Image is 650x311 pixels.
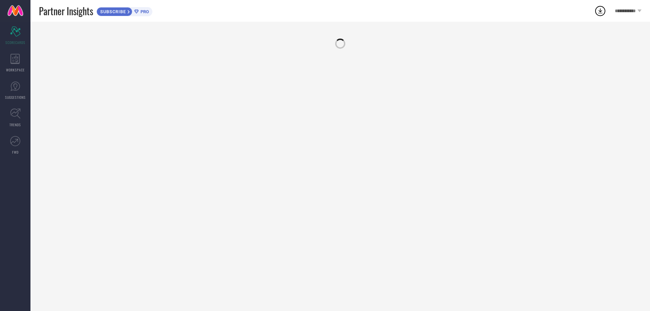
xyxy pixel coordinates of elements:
[12,150,19,155] span: FWD
[96,5,152,16] a: SUBSCRIBEPRO
[5,95,26,100] span: SUGGESTIONS
[594,5,606,17] div: Open download list
[39,4,93,18] span: Partner Insights
[139,9,149,14] span: PRO
[6,67,25,72] span: WORKSPACE
[9,122,21,127] span: TRENDS
[97,9,128,14] span: SUBSCRIBE
[5,40,25,45] span: SCORECARDS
